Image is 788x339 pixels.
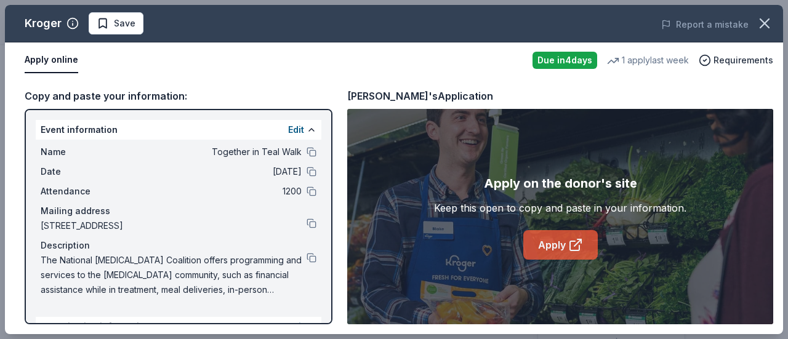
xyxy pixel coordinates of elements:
[36,317,321,337] div: Organization information
[347,88,493,104] div: [PERSON_NAME]'s Application
[607,53,689,68] div: 1 apply last week
[699,53,773,68] button: Requirements
[533,52,597,69] div: Due in 4 days
[434,201,686,215] div: Keep this open to copy and paste in your information.
[714,53,773,68] span: Requirements
[288,319,304,334] button: Edit
[41,204,316,218] div: Mailing address
[25,88,332,104] div: Copy and paste your information:
[123,145,302,159] span: Together in Teal Walk
[123,184,302,199] span: 1200
[36,120,321,140] div: Event information
[41,238,316,253] div: Description
[114,16,135,31] span: Save
[41,145,123,159] span: Name
[89,12,143,34] button: Save
[523,230,598,260] a: Apply
[288,122,304,137] button: Edit
[41,253,307,297] span: The National [MEDICAL_DATA] Coalition offers programming and services to the [MEDICAL_DATA] commu...
[25,14,62,33] div: Kroger
[41,184,123,199] span: Attendance
[41,218,307,233] span: [STREET_ADDRESS]
[484,173,637,193] div: Apply on the donor's site
[25,47,78,73] button: Apply online
[123,164,302,179] span: [DATE]
[41,164,123,179] span: Date
[661,17,749,32] button: Report a mistake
